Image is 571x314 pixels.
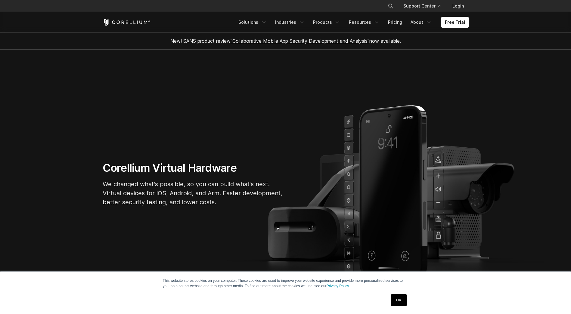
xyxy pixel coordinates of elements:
a: "Collaborative Mobile App Security Development and Analysis" [231,38,369,44]
a: Products [309,17,344,28]
button: Search [385,1,396,11]
div: Navigation Menu [235,17,469,28]
a: Solutions [235,17,270,28]
a: Privacy Policy. [327,284,350,288]
span: New! SANS product review now available. [170,38,401,44]
p: We changed what's possible, so you can build what's next. Virtual devices for iOS, Android, and A... [103,180,283,207]
a: About [407,17,435,28]
a: Pricing [384,17,406,28]
a: OK [391,294,406,306]
a: Login [448,1,469,11]
h1: Corellium Virtual Hardware [103,161,283,175]
a: Support Center [399,1,445,11]
a: Corellium Home [103,19,151,26]
p: This website stores cookies on your computer. These cookies are used to improve your website expe... [163,278,408,289]
div: Navigation Menu [380,1,469,11]
a: Resources [345,17,383,28]
a: Free Trial [441,17,469,28]
a: Industries [272,17,308,28]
